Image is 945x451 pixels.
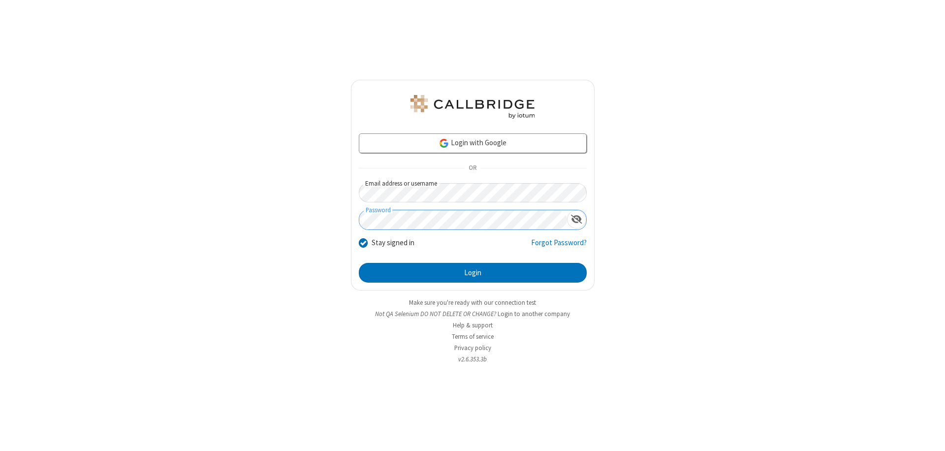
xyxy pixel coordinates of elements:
img: google-icon.png [439,138,449,149]
a: Make sure you're ready with our connection test [409,298,536,307]
button: Login to another company [498,309,570,319]
li: Not QA Selenium DO NOT DELETE OR CHANGE? [351,309,595,319]
input: Password [359,210,567,229]
a: Help & support [453,321,493,329]
a: Forgot Password? [531,237,587,256]
label: Stay signed in [372,237,414,249]
span: OR [465,161,480,175]
a: Login with Google [359,133,587,153]
img: QA Selenium DO NOT DELETE OR CHANGE [409,95,536,119]
a: Privacy policy [454,344,491,352]
input: Email address or username [359,183,587,202]
button: Login [359,263,587,283]
li: v2.6.353.3b [351,354,595,364]
div: Show password [567,210,586,228]
a: Terms of service [452,332,494,341]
